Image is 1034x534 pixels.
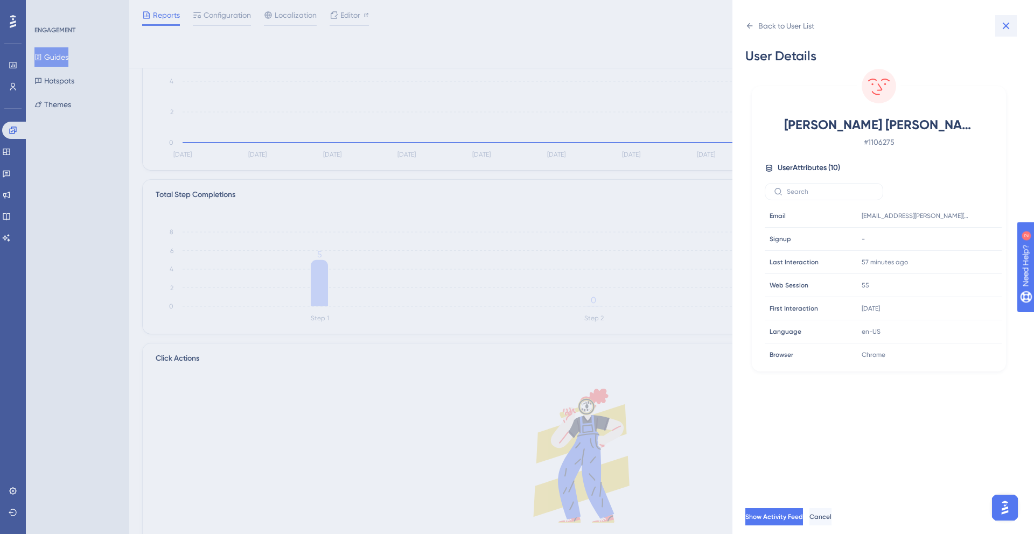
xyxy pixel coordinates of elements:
[770,350,793,359] span: Browser
[862,258,908,266] time: 57 minutes ago
[75,5,78,14] div: 2
[770,235,791,243] span: Signup
[770,304,818,313] span: First Interaction
[787,188,874,195] input: Search
[770,258,819,266] span: Last Interaction
[784,116,974,133] span: [PERSON_NAME] [PERSON_NAME]
[745,508,803,525] button: Show Activity Feed
[745,47,1012,65] div: User Details
[862,281,869,290] span: 55
[862,235,865,243] span: -
[25,3,67,16] span: Need Help?
[784,136,974,149] span: # 1106275
[745,512,803,521] span: Show Activity Feed
[862,305,880,312] time: [DATE]
[809,512,832,521] span: Cancel
[770,327,801,336] span: Language
[770,281,808,290] span: Web Session
[989,491,1021,524] iframe: UserGuiding AI Assistant Launcher
[862,350,885,359] span: Chrome
[758,19,814,32] div: Back to User List
[778,161,840,174] span: User Attributes ( 10 )
[770,212,786,220] span: Email
[809,508,832,525] button: Cancel
[862,327,881,336] span: en-US
[862,212,969,220] span: [EMAIL_ADDRESS][PERSON_NAME][DOMAIN_NAME]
